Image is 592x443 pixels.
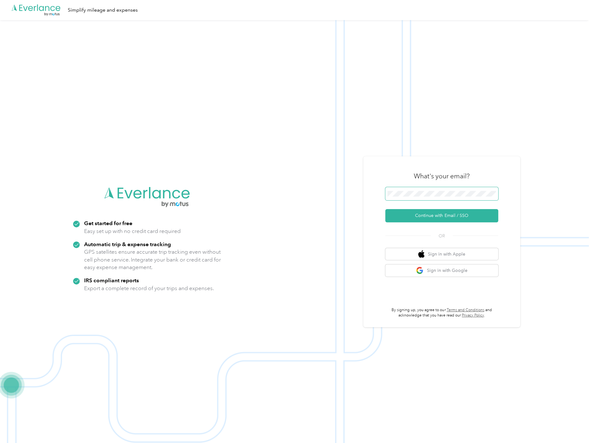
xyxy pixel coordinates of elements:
p: Export a complete record of your trips and expenses. [84,284,214,292]
img: google logo [416,267,424,274]
strong: Automatic trip & expense tracking [84,241,171,247]
p: By signing up, you agree to our and acknowledge that you have read our . [385,307,498,318]
h3: What's your email? [414,172,470,181]
div: Simplify mileage and expenses [68,6,138,14]
p: Easy set up with no credit card required [84,227,181,235]
button: Continue with Email / SSO [385,209,498,222]
button: apple logoSign in with Apple [385,248,498,260]
span: OR [431,233,453,239]
a: Terms and Conditions [446,308,484,312]
p: GPS satellites ensure accurate trip tracking even without cell phone service. Integrate your bank... [84,248,221,271]
a: Privacy Policy [462,313,484,318]
img: apple logo [418,250,424,258]
strong: Get started for free [84,220,132,226]
button: google logoSign in with Google [385,264,498,277]
strong: IRS compliant reports [84,277,139,284]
